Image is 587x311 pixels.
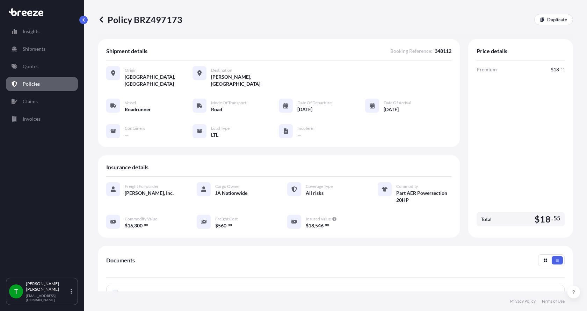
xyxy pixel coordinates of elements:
[143,224,144,226] span: .
[211,100,246,106] span: Mode of Transport
[6,59,78,73] a: Quotes
[306,223,309,228] span: $
[396,190,451,204] span: Part AER Powersection 20HP
[306,190,324,197] span: All risks
[125,132,129,139] span: —
[481,216,492,223] span: Total
[228,224,232,226] span: 00
[106,257,135,264] span: Documents
[98,14,182,25] p: Policy BRZ497173
[211,106,222,113] span: Road
[14,288,18,295] span: T
[396,184,418,189] span: Commodity
[23,28,39,35] p: Insights
[559,68,560,70] span: .
[540,215,550,224] span: 18
[324,224,325,226] span: .
[297,132,302,139] span: —
[128,223,133,228] span: 16
[125,73,193,87] span: [GEOGRAPHIC_DATA], [GEOGRAPHIC_DATA]
[553,216,560,220] span: 55
[215,216,238,222] span: Freight Cost
[297,106,312,113] span: [DATE]
[306,184,333,189] span: Coverage Type
[125,223,128,228] span: $
[384,100,411,106] span: Date of Arrival
[477,48,507,55] span: Price details
[297,100,332,106] span: Date of Departure
[6,42,78,56] a: Shipments
[297,126,314,131] span: Incoterm
[211,126,230,131] span: Load Type
[23,63,38,70] p: Quotes
[23,45,45,52] p: Shipments
[26,294,69,302] p: [EMAIL_ADDRESS][DOMAIN_NAME]
[315,223,324,228] span: 546
[218,223,226,228] span: 560
[477,66,497,73] span: Premium
[125,184,159,189] span: Freight Forwarder
[23,115,41,122] p: Invoices
[215,184,240,189] span: Cargo Owner
[23,80,40,87] p: Policies
[215,190,247,197] span: JA Nationwide
[314,223,315,228] span: ,
[211,132,218,139] span: LTL
[309,223,314,228] span: 18
[534,14,573,25] a: Duplicate
[6,77,78,91] a: Policies
[211,73,279,87] span: [PERSON_NAME], [GEOGRAPHIC_DATA]
[125,216,157,222] span: Commodity Value
[106,164,148,171] span: Insurance details
[133,223,134,228] span: ,
[551,216,553,220] span: .
[547,16,567,23] p: Duplicate
[435,48,451,55] span: 348112
[125,106,151,113] span: Roadrunner
[144,224,148,226] span: 00
[125,190,174,197] span: [PERSON_NAME], Inc.
[325,224,329,226] span: 00
[553,67,559,72] span: 18
[211,68,232,73] span: Destination
[125,68,137,73] span: Origin
[106,48,147,55] span: Shipment details
[125,290,147,297] span: Certificate
[215,223,218,228] span: $
[6,94,78,108] a: Claims
[390,48,433,55] span: Booking Reference :
[6,112,78,126] a: Invoices
[541,298,565,304] a: Terms of Use
[384,106,399,113] span: [DATE]
[535,215,540,224] span: $
[23,98,38,105] p: Claims
[560,68,565,70] span: 55
[551,67,553,72] span: $
[125,100,136,106] span: Vessel
[26,281,69,292] p: [PERSON_NAME] [PERSON_NAME]
[510,298,536,304] a: Privacy Policy
[134,223,143,228] span: 300
[6,24,78,38] a: Insights
[306,216,331,222] span: Insured Value
[125,126,145,131] span: Containers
